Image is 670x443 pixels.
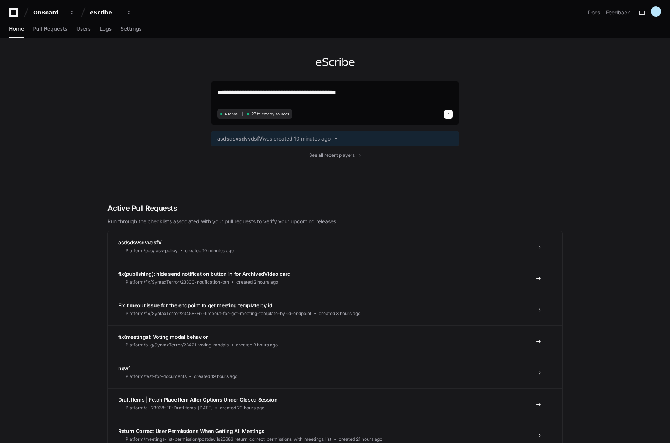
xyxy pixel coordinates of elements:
[217,135,263,142] span: asdsdsvsdvvdsfV
[126,373,187,379] span: Platform/test-for-documents
[30,6,78,19] button: OnBoard
[220,405,264,411] span: created 20 hours ago
[118,239,162,246] span: asdsdsvsdvvdsfV
[118,396,277,403] span: Draft Items | Fetch Place Item After Options Under Closed Session
[211,152,459,158] a: See all recent players
[33,21,67,38] a: Pull Requests
[118,334,208,340] span: fix(meetings): Voting modal behavior
[126,405,212,411] span: Platform/al-23938-FE-DraftItems-[DATE]
[108,294,562,325] a: Fix timeout issue for the endpoint to get meeting template by idPlatform/fix/SyntaxTerror/23458-F...
[107,218,563,225] p: Run through the checklists associated with your pull requests to verify your upcoming releases.
[126,342,229,348] span: Platform/bug/SyntaxTerror/23421-voting-modals
[9,27,24,31] span: Home
[108,388,562,420] a: Draft Items | Fetch Place Item After Options Under Closed SessionPlatform/al-23938-FE-DraftItems-...
[108,263,562,294] a: fix(publishing): hide send notification button in for ArchivedVideo cardPlatform/fix/SyntaxTerror...
[33,27,67,31] span: Pull Requests
[108,325,562,357] a: fix(meetings): Voting modal behaviorPlatform/bug/SyntaxTerror/23421-voting-modalscreated 3 hours ago
[319,311,360,317] span: created 3 hours ago
[100,21,112,38] a: Logs
[118,365,131,371] span: new1
[263,135,331,142] span: was created 10 minutes ago
[211,56,459,69] h1: eScribe
[236,279,278,285] span: created 2 hours ago
[90,9,122,16] div: eScribe
[100,27,112,31] span: Logs
[309,152,355,158] span: See all recent players
[126,279,229,285] span: Platform/fix/SyntaxTerror/23800-notification-btn
[185,248,234,254] span: created 10 minutes ago
[236,342,278,348] span: created 3 hours ago
[225,111,238,117] span: 4 repos
[108,231,562,263] a: asdsdsvsdvvdsfVPlatform/poc/task-policycreated 10 minutes ago
[108,357,562,388] a: new1Platform/test-for-documentscreated 19 hours ago
[606,9,630,16] button: Feedback
[126,248,178,254] span: Platform/poc/task-policy
[118,271,291,277] span: fix(publishing): hide send notification button in for ArchivedVideo card
[126,311,311,317] span: Platform/fix/SyntaxTerror/23458-Fix-timeout-for-get-meeting-template-by-id-endpoint
[118,302,273,308] span: Fix timeout issue for the endpoint to get meeting template by id
[87,6,134,19] button: eScribe
[76,27,91,31] span: Users
[118,428,264,434] span: Return Correct User Permissions When Getting All Meetings
[217,135,453,142] a: asdsdsvsdvvdsfVwas created 10 minutes ago
[120,27,141,31] span: Settings
[194,373,237,379] span: created 19 hours ago
[107,203,563,213] h2: Active Pull Requests
[9,21,24,38] a: Home
[588,9,600,16] a: Docs
[339,436,382,442] span: created 21 hours ago
[120,21,141,38] a: Settings
[76,21,91,38] a: Users
[252,111,289,117] span: 23 telemetry sources
[126,436,331,442] span: Platform/meetings-list-permission/postdevils23686_return_correct_permissions_with_meetings_list
[33,9,65,16] div: OnBoard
